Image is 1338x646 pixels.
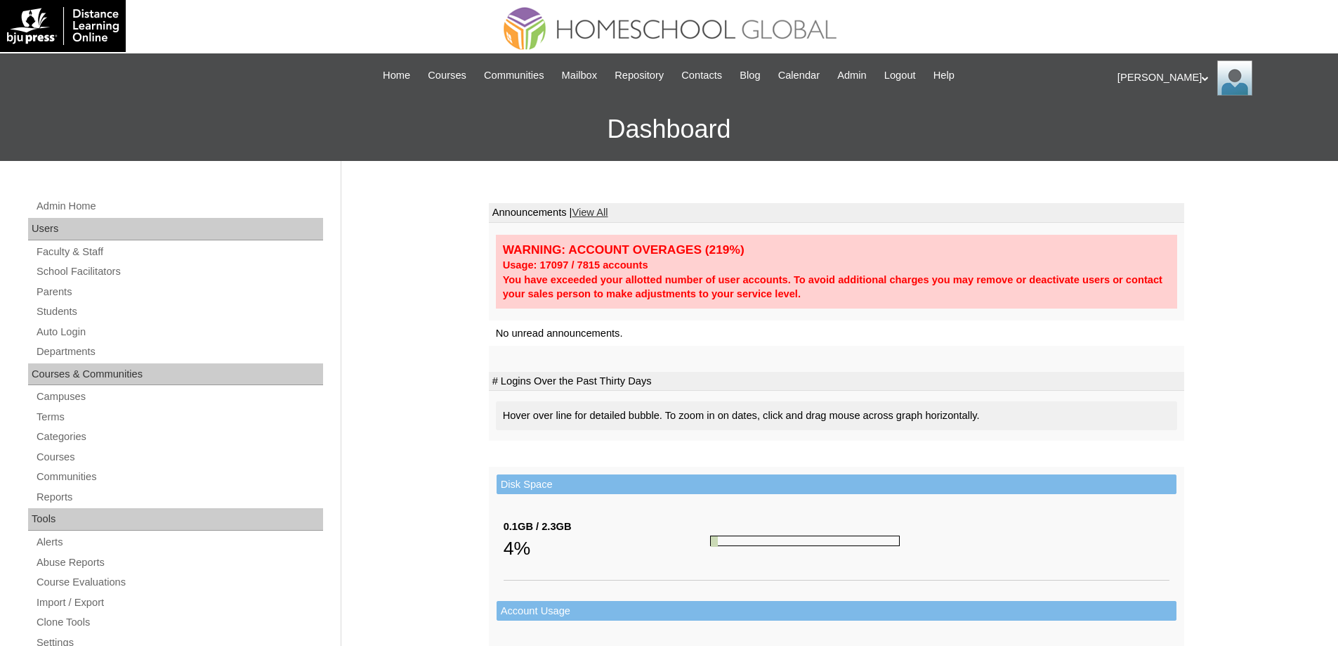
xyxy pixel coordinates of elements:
[877,67,923,84] a: Logout
[572,207,608,218] a: View All
[428,67,466,84] span: Courses
[681,67,722,84] span: Contacts
[830,67,874,84] a: Admin
[489,321,1184,347] td: No unread announcements.
[35,574,323,591] a: Course Evaluations
[35,303,323,321] a: Students
[1217,60,1252,96] img: Ariane Ebuen
[497,601,1176,621] td: Account Usage
[35,554,323,571] a: Abuse Reports
[7,98,1331,161] h3: Dashboard
[35,468,323,486] a: Communities
[733,67,767,84] a: Blog
[35,243,323,261] a: Faculty & Staff
[35,614,323,631] a: Clone Tools
[503,259,648,271] strong: Usage: 17097 / 7815 accounts
[28,218,323,240] div: Users
[489,203,1184,223] td: Announcements |
[35,489,323,506] a: Reports
[771,67,827,84] a: Calendar
[555,67,605,84] a: Mailbox
[778,67,820,84] span: Calendar
[740,67,760,84] span: Blog
[926,67,962,84] a: Help
[674,67,729,84] a: Contacts
[496,401,1177,430] div: Hover over line for detailed bubble. To zoom in on dates, click and drag mouse across graph horiz...
[35,388,323,406] a: Campuses
[383,67,410,84] span: Home
[28,508,323,531] div: Tools
[504,534,710,562] div: 4%
[35,198,323,215] a: Admin Home
[35,323,323,341] a: Auto Login
[35,408,323,426] a: Terms
[497,474,1176,495] td: Disk Space
[615,67,664,84] span: Repository
[35,283,323,301] a: Parents
[35,448,323,466] a: Courses
[35,534,323,551] a: Alerts
[421,67,473,84] a: Courses
[376,67,417,84] a: Home
[35,428,323,446] a: Categories
[35,343,323,361] a: Departments
[484,67,544,84] span: Communities
[477,67,551,84] a: Communities
[837,67,867,84] span: Admin
[504,519,710,534] div: 0.1GB / 2.3GB
[503,242,1170,258] div: WARNING: ACCOUNT OVERAGES (219%)
[1117,60,1324,96] div: [PERSON_NAME]
[28,363,323,386] div: Courses & Communities
[35,594,323,612] a: Import / Export
[933,67,955,84] span: Help
[884,67,916,84] span: Logout
[489,372,1184,392] td: # Logins Over the Past Thirty Days
[562,67,598,84] span: Mailbox
[503,273,1170,302] div: You have exceeded your allotted number of user accounts. To avoid additional charges you may remo...
[608,67,671,84] a: Repository
[7,7,119,45] img: logo-white.png
[35,263,323,280] a: School Facilitators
